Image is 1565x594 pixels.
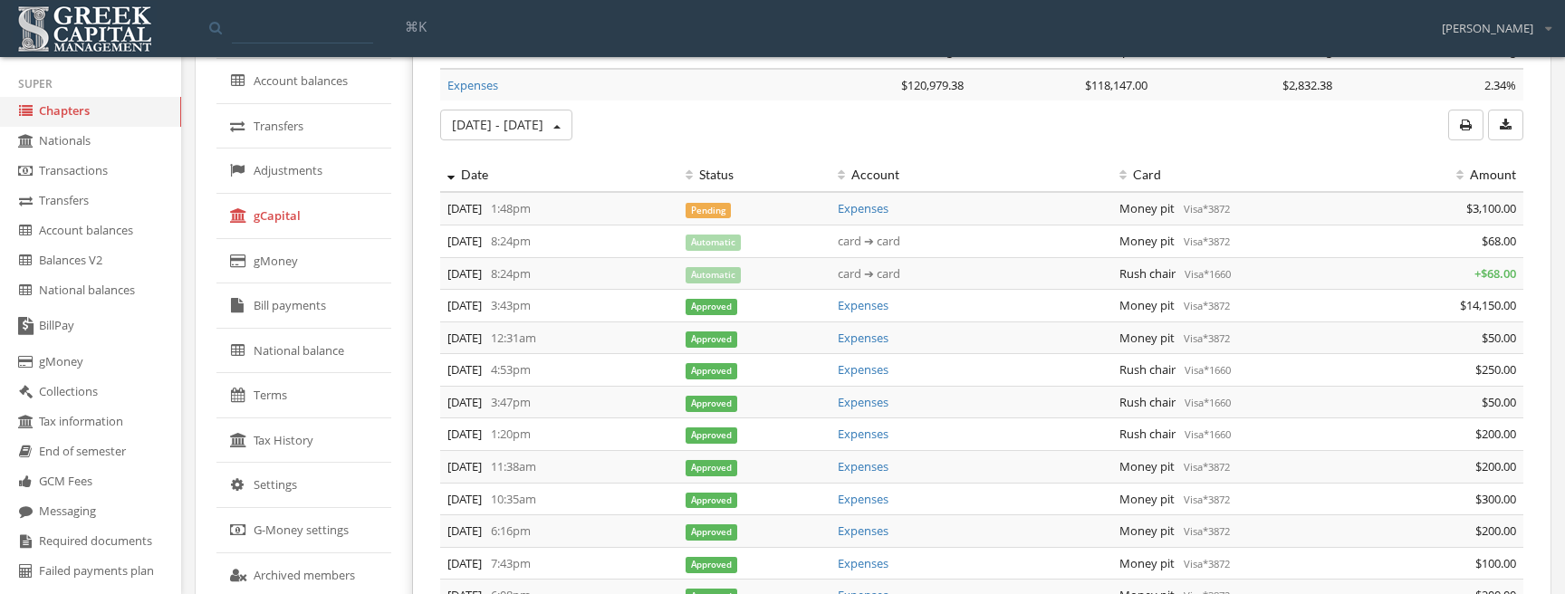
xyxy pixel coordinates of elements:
span: $200.00 [1475,458,1516,474]
span: Visa * 1660 [1185,267,1231,281]
span: $68.00 [1482,233,1516,249]
span: $118,147.00 [1085,77,1147,93]
span: $100.00 [1475,555,1516,571]
td: [DATE] [440,321,678,354]
span: ⌘K [405,17,427,35]
span: card ➔ card [838,233,900,249]
td: [DATE] [440,483,678,515]
span: Approved [686,524,737,541]
a: Expenses [838,394,888,410]
td: [DATE] [440,257,678,290]
span: [PERSON_NAME] [1442,20,1533,37]
a: Expenses [838,458,888,474]
div: Account [838,166,1105,184]
a: Settings [216,463,391,508]
a: Expenses [838,491,888,507]
span: $200.00 [1475,522,1516,539]
span: Money pit [1119,458,1230,474]
span: Visa * 3872 [1184,493,1230,506]
span: [DATE] - [DATE] [452,116,543,133]
span: Visa * 1660 [1185,396,1231,409]
span: Rush chair [1119,394,1231,410]
a: Tax History [216,418,391,464]
span: Approved [686,396,737,412]
span: $2,832.38 [1282,77,1332,93]
a: Expenses [838,200,888,216]
div: Date [447,166,671,184]
span: Pending [686,203,731,219]
a: Expenses [838,522,888,539]
span: Money pit [1119,297,1230,313]
a: Bill payments [216,283,391,329]
td: [DATE] [440,290,678,322]
a: Terms [216,373,391,418]
div: Amount [1400,166,1516,184]
span: Money pit [1119,330,1230,346]
span: $14,150.00 [1460,297,1516,313]
span: 12:31am [491,330,536,346]
span: 7:43pm [491,555,531,571]
a: gMoney [216,239,391,284]
span: card ➔ card [838,265,900,282]
span: Approved [686,427,737,444]
div: Status [686,166,822,184]
span: Rush chair [1119,265,1231,282]
span: $3,100.00 [1466,200,1516,216]
td: [DATE] [440,547,678,580]
span: Visa * 3872 [1184,331,1230,345]
a: gCapital [216,194,391,239]
div: Card [1119,166,1387,184]
span: $250.00 [1475,361,1516,378]
span: 1:48pm [491,200,531,216]
td: [DATE] [440,225,678,258]
span: $300.00 [1475,491,1516,507]
span: Money pit [1119,522,1230,539]
span: Rush chair [1119,361,1231,378]
span: Money pit [1119,491,1230,507]
span: Visa * 3872 [1184,460,1230,474]
span: $50.00 [1482,330,1516,346]
span: Rush chair [1119,426,1231,442]
span: 6:16pm [491,522,531,539]
span: Approved [686,331,737,348]
span: 8:24pm [491,265,531,282]
a: Expenses [838,330,888,346]
span: Visa * 1660 [1185,427,1231,441]
span: 3:43pm [491,297,531,313]
span: 4:53pm [491,361,531,378]
a: Account balances [216,59,391,104]
span: 10:35am [491,491,536,507]
span: Visa * 3872 [1184,235,1230,248]
span: $200.00 [1475,426,1516,442]
a: Expenses [838,361,888,378]
td: [DATE] [440,418,678,451]
span: Visa * 1660 [1185,363,1231,377]
td: [DATE] [440,354,678,387]
a: Adjustments [216,148,391,194]
span: Visa * 3872 [1184,557,1230,570]
span: + $68.00 [1474,265,1516,282]
span: Approved [686,363,737,379]
span: 8:24pm [491,233,531,249]
span: Approved [686,493,737,509]
span: 3:47pm [491,394,531,410]
a: Expenses [447,77,498,93]
span: 2.34% [1484,77,1516,93]
span: Automatic [686,267,741,283]
td: [DATE] [440,192,678,225]
td: [DATE] [440,450,678,483]
span: Money pit [1119,555,1230,571]
div: [PERSON_NAME] [1430,6,1551,37]
a: Expenses [838,297,888,313]
span: Approved [686,557,737,573]
span: Visa * 3872 [1184,524,1230,538]
span: 1:20pm [491,426,531,442]
td: [DATE] [440,515,678,548]
button: [DATE] - [DATE] [440,110,572,140]
span: Approved [686,299,737,315]
span: Visa * 3872 [1184,299,1230,312]
span: Money pit [1119,233,1230,249]
span: Approved [686,460,737,476]
span: $120,979.38 [901,77,964,93]
span: 11:38am [491,458,536,474]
